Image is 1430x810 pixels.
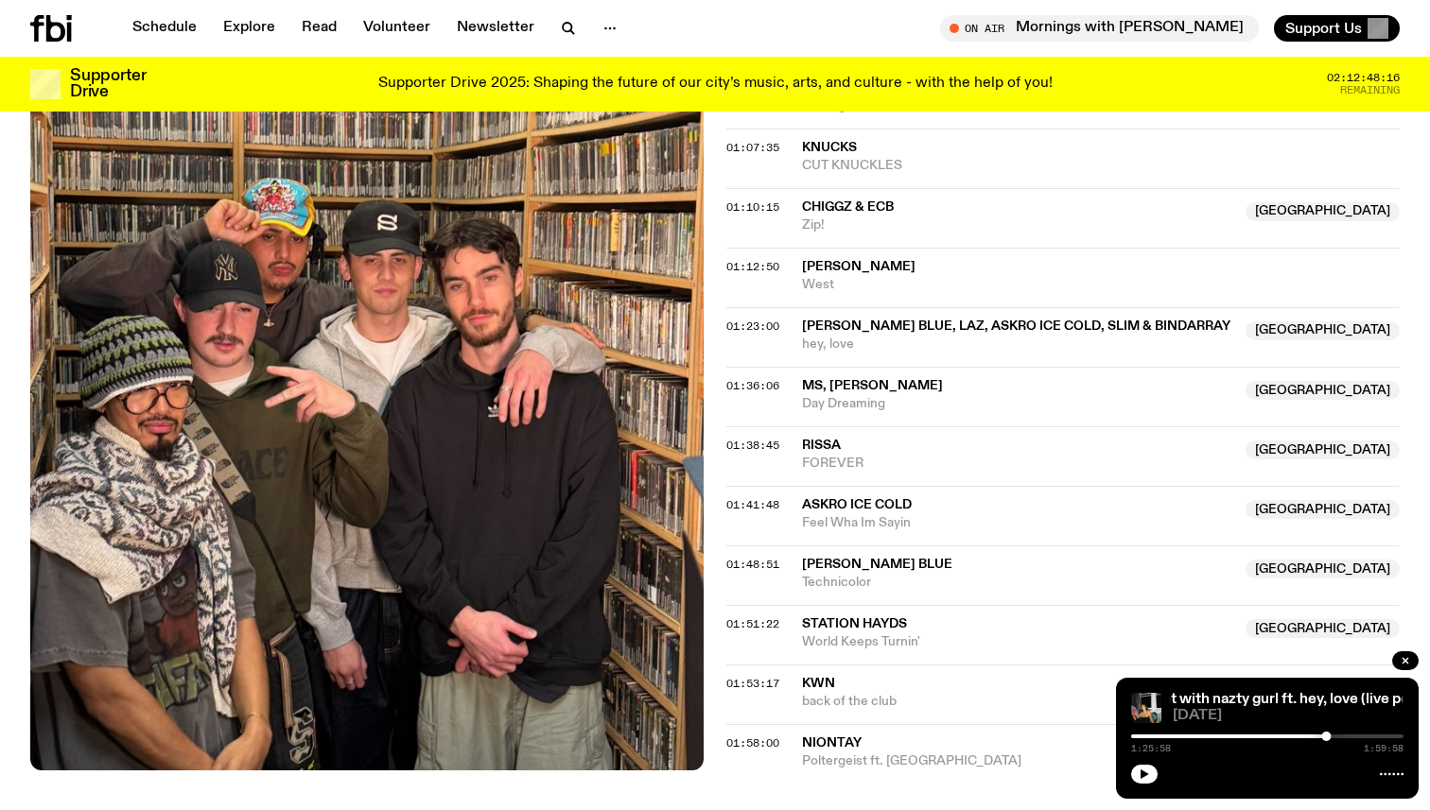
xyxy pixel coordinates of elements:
span: [PERSON_NAME] Blue [802,558,952,571]
span: 01:07:35 [726,140,779,155]
span: hey, love [802,336,1234,353]
span: [GEOGRAPHIC_DATA] [1246,321,1400,340]
span: 02:12:48:16 [1327,73,1400,83]
button: 01:51:22 [726,619,779,629]
span: Zip! [802,216,1234,234]
span: Askro Ice Cold [802,498,912,511]
span: kwn [802,677,835,690]
h3: Supporter Drive [70,68,146,100]
span: Day Dreaming [802,395,1234,413]
button: 01:23:00 [726,321,779,332]
span: Niontay [802,736,862,750]
span: 01:23:00 [726,319,779,334]
span: 01:38:45 [726,438,779,453]
span: RISSA [802,439,841,452]
span: 01:58:00 [726,735,779,750]
span: Technicolor [802,574,1234,592]
span: Chiggz & ecb [802,200,894,214]
span: Remaining [1340,85,1400,95]
span: [GEOGRAPHIC_DATA] [1246,440,1400,459]
span: Ms, [PERSON_NAME] [802,379,943,392]
span: Support Us [1285,20,1362,37]
span: back of the club [802,693,1400,711]
span: [PERSON_NAME] Blue, Laz, Askro Ice Cold, Slim & Bindarray [802,319,1230,333]
span: 01:36:06 [726,378,779,393]
span: 01:48:51 [726,557,779,572]
button: On AirMornings with [PERSON_NAME] [940,15,1259,42]
a: Explore [212,15,287,42]
span: 01:41:48 [726,497,779,512]
span: [GEOGRAPHIC_DATA] [1246,619,1400,638]
span: Poltergeist ft. [GEOGRAPHIC_DATA] [802,752,1400,770]
span: 01:53:17 [726,676,779,691]
span: [GEOGRAPHIC_DATA] [1246,202,1400,221]
button: 01:10:15 [726,202,779,213]
span: 01:51:22 [726,616,779,631]
span: World Keeps Turnin' [802,633,1234,651]
span: [GEOGRAPHIC_DATA] [1246,500,1400,519]
span: 01:12:50 [726,259,779,274]
span: Station Hayds [802,617,907,630]
button: 01:53:17 [726,679,779,689]
button: 01:36:06 [726,381,779,391]
button: 01:41:48 [726,500,779,510]
span: West [802,276,1400,294]
a: Volunteer [352,15,442,42]
button: Support Us [1274,15,1400,42]
span: 1:59:58 [1364,744,1404,753]
button: 01:58:00 [726,738,779,749]
span: [GEOGRAPHIC_DATA] [1246,560,1400,578]
a: Newsletter [445,15,546,42]
button: 01:48:51 [726,560,779,570]
span: 1:25:58 [1131,744,1171,753]
button: 01:07:35 [726,143,779,153]
span: CUT KNUCKLES [802,157,1400,175]
a: Read [290,15,348,42]
button: 01:38:45 [726,440,779,451]
span: [PERSON_NAME] [802,260,916,273]
span: Feel Wha Im Sayin [802,514,1234,532]
button: 01:12:50 [726,262,779,272]
span: FOREVER [802,455,1234,473]
span: [GEOGRAPHIC_DATA] [1246,381,1400,400]
a: Schedule [121,15,208,42]
span: Knucks [802,141,857,154]
span: [DATE] [1173,709,1404,723]
p: Supporter Drive 2025: Shaping the future of our city’s music, arts, and culture - with the help o... [378,76,1053,93]
span: 01:10:15 [726,199,779,215]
